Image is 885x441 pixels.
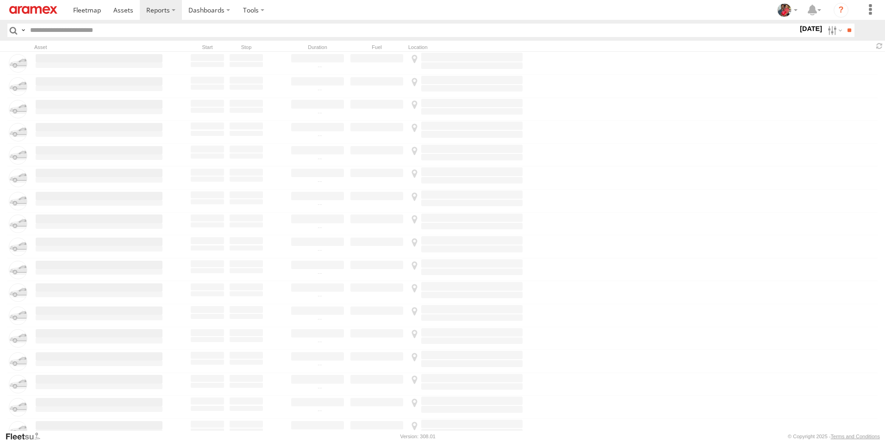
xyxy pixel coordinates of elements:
[831,434,880,439] a: Terms and Conditions
[400,434,436,439] div: Version: 308.01
[9,6,57,14] img: aramex-logo.svg
[19,24,27,37] label: Search Query
[824,24,844,37] label: Search Filter Options
[788,434,880,439] div: © Copyright 2025 -
[834,3,848,18] i: ?
[798,24,824,34] label: [DATE]
[5,432,48,441] a: Visit our Website
[774,3,801,17] div: Moncy Varghese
